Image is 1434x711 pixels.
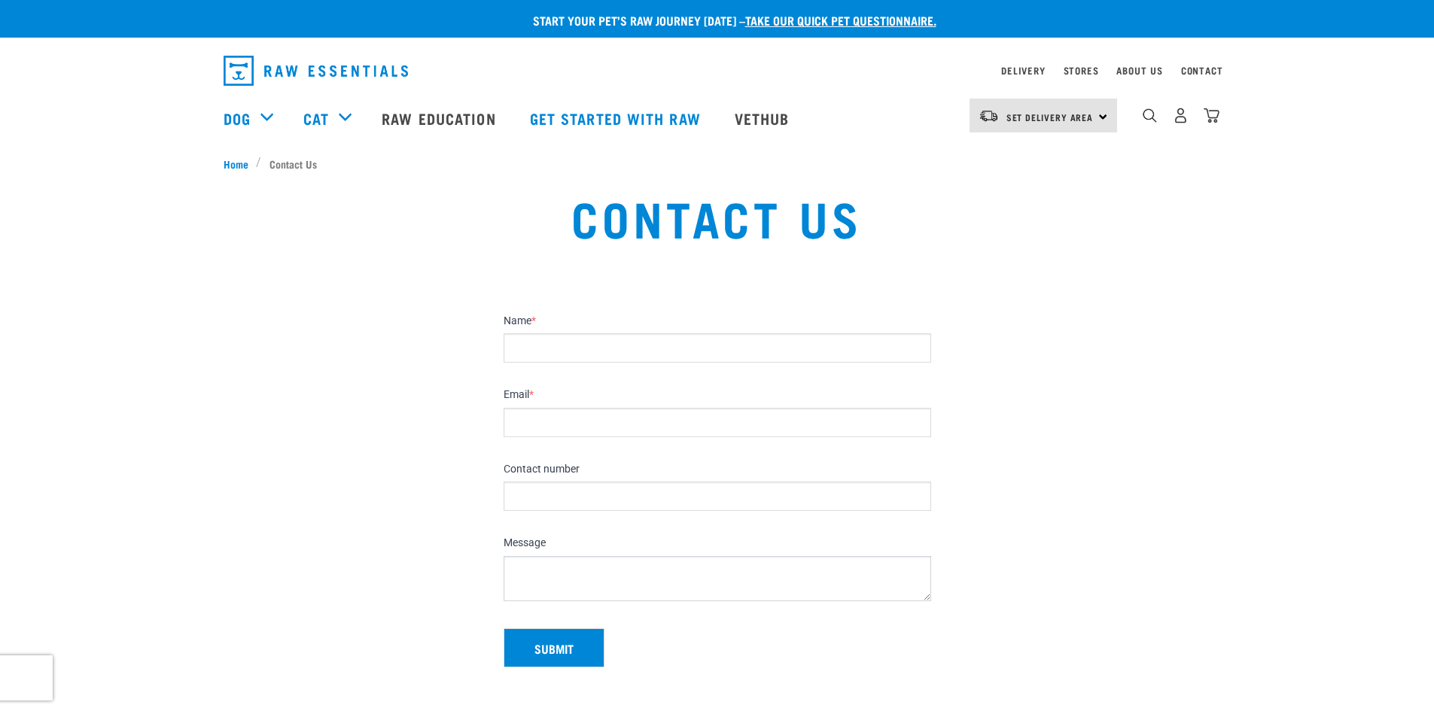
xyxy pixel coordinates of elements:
span: Home [224,156,248,172]
a: Stores [1064,68,1099,73]
a: Delivery [1001,68,1045,73]
label: Contact number [504,463,931,476]
a: Home [224,156,257,172]
a: Cat [303,107,329,129]
a: Get started with Raw [515,88,720,148]
button: Submit [504,628,604,667]
a: take our quick pet questionnaire. [745,17,936,23]
img: home-icon@2x.png [1204,108,1219,123]
span: Set Delivery Area [1006,114,1094,120]
a: About Us [1116,68,1162,73]
nav: dropdown navigation [212,50,1223,92]
img: van-moving.png [979,109,999,123]
label: Email [504,388,931,402]
a: Dog [224,107,251,129]
a: Contact [1181,68,1223,73]
img: user.png [1173,108,1189,123]
a: Vethub [720,88,808,148]
img: Raw Essentials Logo [224,56,408,86]
nav: breadcrumbs [224,156,1211,172]
img: home-icon-1@2x.png [1143,108,1157,123]
label: Name [504,314,931,328]
label: Message [504,536,931,550]
h1: Contact Us [266,190,1168,244]
a: Raw Education [367,88,514,148]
